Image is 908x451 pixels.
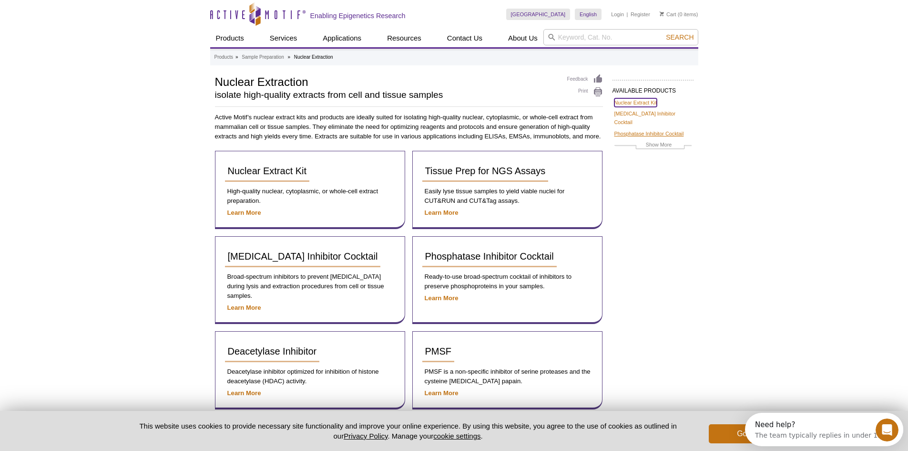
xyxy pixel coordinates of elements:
[225,187,395,206] p: High-quality nuclear, cytoplasmic, or whole-cell extract preparation.
[506,9,571,20] a: [GEOGRAPHIC_DATA]
[543,29,698,45] input: Keyword, Cat. No.
[614,129,684,138] a: Phosphatase Inhibitor Cocktail
[225,246,381,267] a: [MEDICAL_DATA] Inhibitor Cocktail
[611,11,624,18] a: Login
[10,16,139,26] div: The team typically replies in under 1m
[441,29,488,47] a: Contact Us
[663,33,696,42] button: Search
[381,29,427,47] a: Resources
[227,304,261,311] a: Learn More
[344,432,388,440] a: Privacy Policy
[422,272,592,291] p: Ready-to-use broad-spectrum cocktail of inhibitors to preserve phosphoproteins in your samples.
[425,251,554,262] span: Phosphatase Inhibitor Cocktail
[225,367,395,386] p: Deacetylase inhibitor optimized for inhibition of histone deacetylase (HDAC) activity.
[4,4,167,30] div: Open Intercom Messenger
[215,91,558,99] h2: isolate high-quality extracts from cell and tissue samples
[433,432,480,440] button: cookie settings
[210,29,250,47] a: Products
[422,367,592,386] p: PMSF is a non-specific inhibitor of serine proteases and the cysteine [MEDICAL_DATA] papain.
[422,187,592,206] p: Easily lyse tissue samples to yield viable nuclei for CUT&RUN and CUT&Tag assays.
[215,74,558,88] h1: Nuclear Extraction
[225,161,310,182] a: Nuclear Extract Kit
[425,294,459,302] a: Learn More
[614,109,692,126] a: [MEDICAL_DATA] Inhibitor Cocktail
[502,29,543,47] a: About Us
[422,246,557,267] a: Phosphatase Inhibitor Cocktail
[228,346,317,357] span: Deacetylase Inhibitor
[567,74,603,84] a: Feedback
[614,98,657,107] a: Nuclear Extract Kit
[242,53,284,62] a: Sample Preparation
[567,87,603,97] a: Print
[422,341,455,362] a: PMSF
[225,272,395,301] p: Broad-spectrum inhibitors to prevent [MEDICAL_DATA] during lysis and extraction procedures from c...
[317,29,367,47] a: Applications
[666,33,694,41] span: Search
[123,421,694,441] p: This website uses cookies to provide necessary site functionality and improve your online experie...
[310,11,406,20] h2: Enabling Epigenetics Research
[425,389,459,397] a: Learn More
[287,54,290,60] li: »
[575,9,602,20] a: English
[215,113,603,141] p: Active Motif’s nuclear extract kits and products are ideally suited for isolating high-quality nu...
[612,80,694,97] h2: AVAILABLE PRODUCTS
[225,341,320,362] a: Deacetylase Inhibitor
[425,209,459,216] a: Learn More
[660,11,664,16] img: Your Cart
[631,11,650,18] a: Register
[264,29,303,47] a: Services
[294,54,333,60] li: Nuclear Extraction
[425,346,452,357] span: PMSF
[235,54,238,60] li: »
[614,140,692,151] a: Show More
[627,9,628,20] li: |
[745,413,903,446] iframe: Intercom live chat discovery launcher
[228,166,307,176] span: Nuclear Extract Kit
[228,251,378,262] span: [MEDICAL_DATA] Inhibitor Cocktail
[214,53,233,62] a: Products
[227,389,261,397] a: Learn More
[10,8,139,16] div: Need help?
[876,419,898,441] iframe: Intercom live chat
[660,11,676,18] a: Cart
[709,424,785,443] button: Got it!
[660,9,698,20] li: (0 items)
[425,166,546,176] span: Tissue Prep for NGS Assays
[227,209,261,216] a: Learn More
[422,161,549,182] a: Tissue Prep for NGS Assays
